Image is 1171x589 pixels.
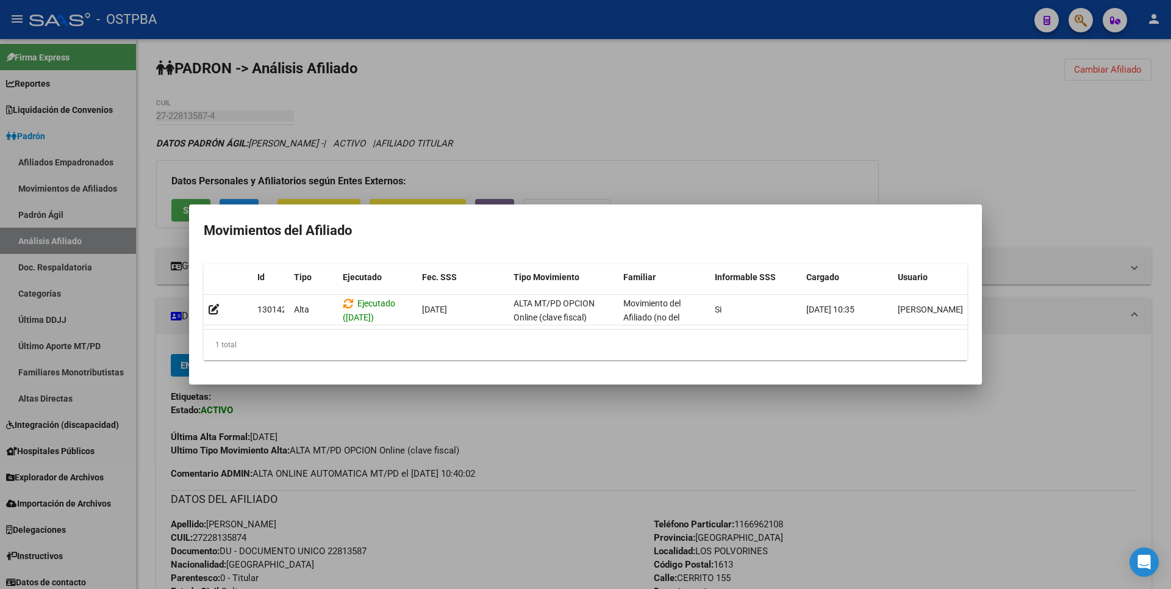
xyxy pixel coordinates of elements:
span: [DATE] 10:35 [806,305,854,314]
span: Familiar [623,272,656,282]
span: Id [257,272,265,282]
datatable-header-cell: Usuario [893,264,984,291]
span: Tipo [294,272,312,282]
span: Si [715,305,722,314]
span: Alta [294,305,309,314]
div: Open Intercom Messenger [1130,547,1159,577]
span: 130142 [257,305,287,314]
span: Fec. SSS [422,272,457,282]
span: Movimiento del Afiliado (no del grupo) [623,298,681,336]
datatable-header-cell: Tipo [289,264,338,291]
datatable-header-cell: Ejecutado [338,264,417,291]
datatable-header-cell: Familiar [618,264,710,291]
span: Cargado [806,272,839,282]
div: 1 total [204,330,967,360]
span: [PERSON_NAME] [898,305,963,314]
span: Ejecutado ([DATE]) [343,298,395,322]
span: Ejecutado [343,272,382,282]
span: Tipo Movimiento [514,272,579,282]
datatable-header-cell: Id [252,264,289,291]
datatable-header-cell: Cargado [801,264,893,291]
span: [DATE] [422,305,447,314]
span: Informable SSS [715,272,776,282]
datatable-header-cell: Tipo Movimiento [509,264,618,291]
span: Usuario [898,272,928,282]
span: ALTA MT/PD OPCION Online (clave fiscal) [514,298,595,322]
datatable-header-cell: Fec. SSS [417,264,509,291]
datatable-header-cell: Informable SSS [710,264,801,291]
h2: Movimientos del Afiliado [204,219,967,242]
